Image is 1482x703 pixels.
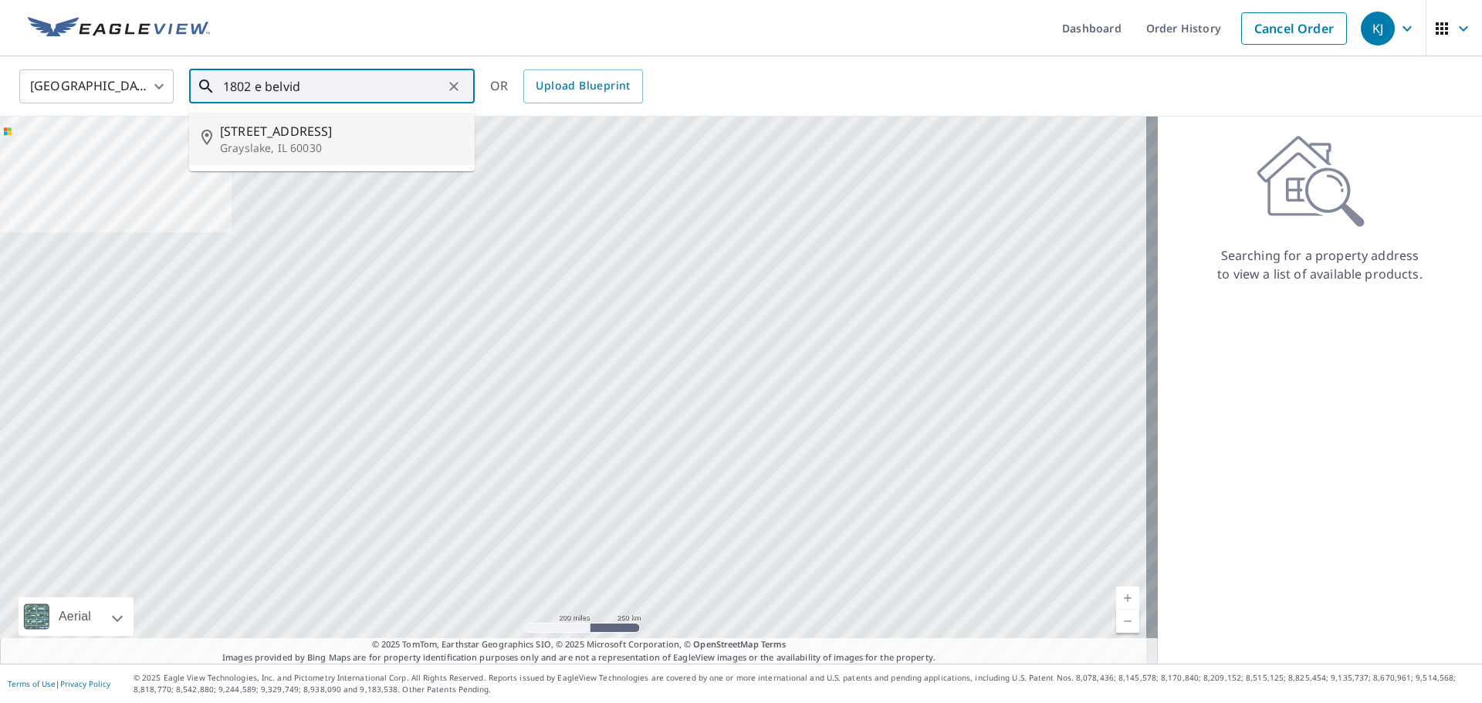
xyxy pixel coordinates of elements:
div: KJ [1361,12,1395,46]
span: [STREET_ADDRESS] [220,122,462,140]
div: Aerial [54,597,96,636]
button: Clear [443,76,465,97]
a: Privacy Policy [60,678,110,689]
input: Search by address or latitude-longitude [223,65,443,108]
div: Aerial [19,597,134,636]
a: Cancel Order [1241,12,1347,45]
a: Terms [761,638,787,650]
a: Current Level 5, Zoom In [1116,586,1139,610]
p: Searching for a property address to view a list of available products. [1216,246,1423,283]
img: EV Logo [28,17,210,40]
span: Upload Blueprint [536,76,630,96]
a: OpenStreetMap [693,638,758,650]
a: Terms of Use [8,678,56,689]
a: Upload Blueprint [523,69,642,103]
span: © 2025 TomTom, Earthstar Geographics SIO, © 2025 Microsoft Corporation, © [372,638,787,651]
a: Current Level 5, Zoom Out [1116,610,1139,633]
div: [GEOGRAPHIC_DATA] [19,65,174,108]
p: | [8,679,110,688]
p: Grayslake, IL 60030 [220,140,462,156]
p: © 2025 Eagle View Technologies, Inc. and Pictometry International Corp. All Rights Reserved. Repo... [134,672,1474,695]
div: OR [490,69,643,103]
